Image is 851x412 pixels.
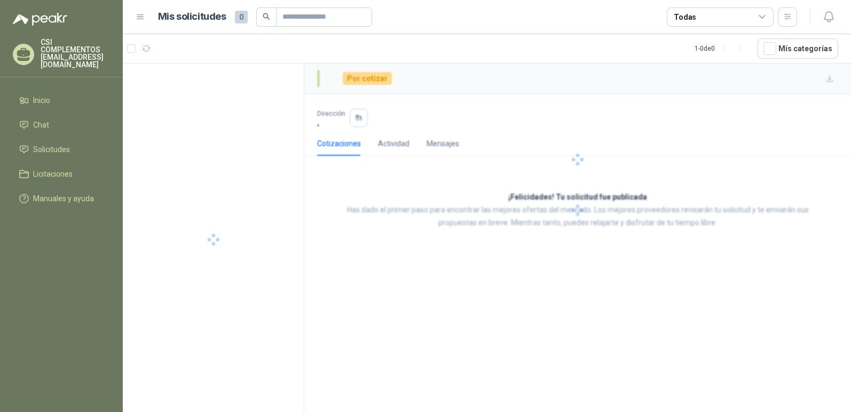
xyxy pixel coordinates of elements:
a: Solicitudes [13,139,110,160]
a: Chat [13,115,110,135]
span: Manuales y ayuda [33,193,94,204]
a: Manuales y ayuda [13,188,110,209]
p: CSI COMPLEMENTOS [EMAIL_ADDRESS][DOMAIN_NAME] [41,38,110,68]
span: Licitaciones [33,168,73,180]
div: 1 - 0 de 0 [695,40,749,57]
span: 0 [235,11,248,23]
button: Mís categorías [758,38,838,59]
img: Logo peakr [13,13,67,26]
div: Todas [674,11,696,23]
span: Solicitudes [33,144,70,155]
span: Chat [33,119,49,131]
span: Inicio [33,94,50,106]
a: Licitaciones [13,164,110,184]
h1: Mis solicitudes [158,9,226,25]
a: Inicio [13,90,110,110]
span: search [263,13,270,20]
